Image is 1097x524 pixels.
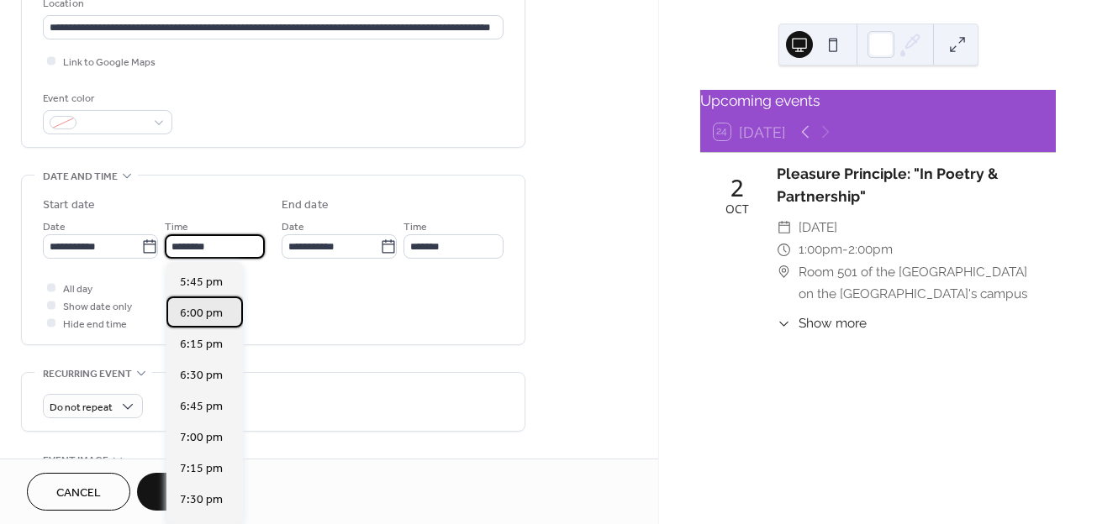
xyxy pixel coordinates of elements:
span: Event image [43,452,108,469]
span: Time [403,218,427,236]
span: 6:45 pm [180,398,223,416]
div: Pleasure Principle: "In Poetry & Partnership" [777,163,1042,207]
span: Show date only [63,298,132,316]
span: Date [282,218,304,236]
span: All day [63,280,92,298]
span: 1:00pm [799,238,842,260]
div: Upcoming events [700,90,1056,112]
span: Date [43,218,66,236]
div: Oct [725,203,749,215]
button: Cancel [27,473,130,511]
div: Start date [43,196,95,214]
span: 7:30 pm [180,491,223,509]
div: ​ [777,217,792,238]
span: 2:00pm [848,238,893,260]
span: 6:00 pm [180,305,223,322]
span: 6:15 pm [180,336,223,354]
span: [DATE] [799,217,837,238]
span: 7:00 pm [180,429,223,447]
button: ​Show more [777,314,867,333]
span: Hide end time [63,316,127,333]
button: Save [137,473,224,511]
span: Recurring event [43,365,132,383]
div: Event color [43,90,169,107]
span: Show more [799,314,867,333]
span: Room 501 of the [GEOGRAPHIC_DATA] on the [GEOGRAPHIC_DATA]'s campus [799,261,1042,305]
div: End date [282,196,329,214]
div: ​ [777,314,792,333]
span: - [842,238,848,260]
span: Cancel [56,485,101,502]
span: 7:15 pm [180,460,223,478]
span: Time [165,218,188,236]
span: 5:45 pm [180,274,223,291]
div: ​ [777,238,792,260]
span: Do not repeat [50,398,113,417]
span: Link to Google Maps [63,54,156,71]
div: ​ [777,261,792,283]
div: 2 [730,176,744,200]
span: Date and time [43,168,118,186]
span: 6:30 pm [180,367,223,385]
